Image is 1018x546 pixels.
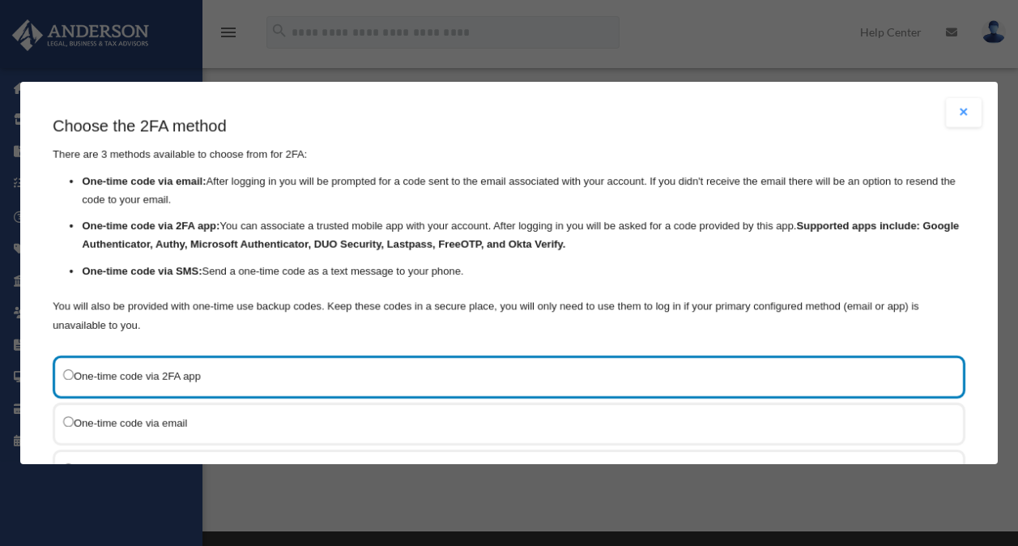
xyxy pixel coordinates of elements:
[53,296,965,335] p: You will also be provided with one-time use backup codes. Keep these codes in a secure place, you...
[53,114,965,335] div: There are 3 methods available to choose from for 2FA:
[83,262,965,281] li: Send a one-time code as a text message to your phone.
[83,265,202,277] strong: One-time code via SMS:
[946,98,982,127] button: Close modal
[83,217,965,254] li: You can associate a trusted mobile app with your account. After logging in you will be asked for ...
[83,220,220,232] strong: One-time code via 2FA app:
[63,460,939,480] label: One-time code via SMS
[83,175,207,187] strong: One-time code via email:
[63,366,939,386] label: One-time code via 2FA app
[83,173,965,210] li: After logging in you will be prompted for a code sent to the email associated with your account. ...
[63,413,939,433] label: One-time code via email
[63,369,74,380] input: One-time code via 2FA app
[53,114,965,137] h3: Choose the 2FA method
[63,416,74,427] input: One-time code via email
[63,463,74,474] input: One-time code via SMS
